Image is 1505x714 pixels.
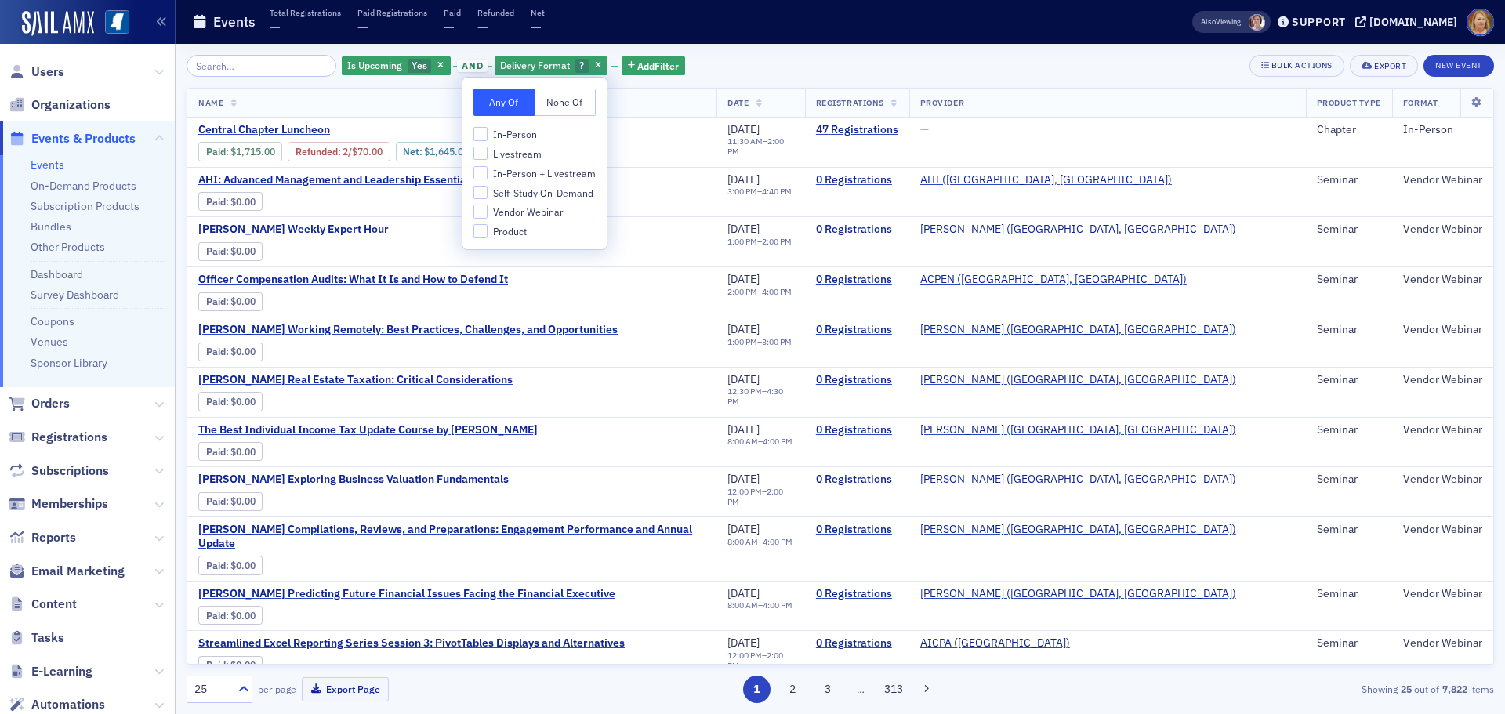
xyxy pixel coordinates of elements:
[9,696,105,713] a: Automations
[473,127,596,141] label: In-Person
[347,59,402,71] span: Is Upcoming
[31,314,74,328] a: Coupons
[1317,223,1381,237] div: Seminar
[1317,473,1381,487] div: Seminar
[763,436,792,447] time: 4:00 PM
[727,386,794,407] div: –
[230,560,256,571] span: $0.00
[531,18,542,36] span: —
[727,600,758,611] time: 8:00 AM
[920,223,1236,237] a: [PERSON_NAME] ([GEOGRAPHIC_DATA], [GEOGRAPHIC_DATA])
[198,323,618,337] a: [PERSON_NAME] Working Remotely: Best Practices, Challenges, and Opportunities
[31,462,109,480] span: Subscriptions
[477,7,514,18] p: Refunded
[473,166,488,180] input: In-Person + Livestream
[206,196,226,208] a: Paid
[357,7,427,18] p: Paid Registrations
[206,446,226,458] a: Paid
[22,11,94,36] img: SailAMX
[920,473,1236,487] span: Surgent (Radnor, PA)
[727,187,792,197] div: –
[763,536,792,547] time: 4:00 PM
[920,587,1236,601] span: Surgent (Radnor, PA)
[230,295,256,307] span: $0.00
[1403,587,1482,601] div: Vendor Webinar
[778,676,806,703] button: 2
[816,373,898,387] a: 0 Registrations
[727,272,760,286] span: [DATE]
[213,13,256,31] h1: Events
[1069,682,1494,696] div: Showing out of items
[230,245,256,257] span: $0.00
[230,659,256,671] span: $0.00
[31,629,64,647] span: Tasks
[473,205,596,219] label: Vendor Webinar
[1423,55,1494,77] button: New Event
[403,146,424,158] span: Net :
[1403,323,1482,337] div: Vendor Webinar
[920,323,1236,337] a: [PERSON_NAME] ([GEOGRAPHIC_DATA], [GEOGRAPHIC_DATA])
[302,677,389,701] button: Export Page
[920,636,1070,651] span: AICPA (Durham)
[198,656,263,675] div: Paid: 0 - $0
[727,536,758,547] time: 8:00 AM
[727,650,783,671] time: 2:00 PM
[727,486,783,507] time: 2:00 PM
[814,676,842,703] button: 3
[31,179,136,193] a: On-Demand Products
[727,472,760,486] span: [DATE]
[9,462,109,480] a: Subscriptions
[727,122,760,136] span: [DATE]
[920,223,1236,237] span: Surgent (Radnor, PA)
[9,529,76,546] a: Reports
[1317,97,1381,108] span: Product Type
[31,63,64,81] span: Users
[1403,123,1482,137] div: In-Person
[198,173,545,187] a: AHI: Advanced Management and Leadership Essentials (Mini Course)
[31,267,83,281] a: Dashboard
[727,650,762,661] time: 12:00 PM
[1369,15,1457,29] div: [DOMAIN_NAME]
[198,587,615,601] span: Surgent's Predicting Future Financial Issues Facing the Financial Executive
[198,97,223,108] span: Name
[288,142,390,161] div: Refunded: 48 - $171500
[1201,16,1241,27] span: Viewing
[206,346,230,357] span: :
[1403,173,1482,187] div: Vendor Webinar
[198,636,625,651] a: Streamlined Excel Reporting Series Session 3: PivotTables Displays and Alternatives
[473,89,535,116] button: Any Of
[9,429,107,446] a: Registrations
[258,682,296,696] label: per page
[198,142,282,161] div: Paid: 48 - $171500
[1403,373,1482,387] div: Vendor Webinar
[493,205,564,219] span: Vendor Webinar
[206,295,230,307] span: :
[920,636,1070,651] a: AICPA ([GEOGRAPHIC_DATA])
[206,560,230,571] span: :
[473,224,488,238] input: Product
[206,495,226,507] a: Paid
[1439,682,1470,696] strong: 7,822
[453,60,492,72] button: and
[198,392,263,411] div: Paid: 0 - $0
[206,659,230,671] span: :
[230,196,256,208] span: $0.00
[412,59,427,71] span: Yes
[535,89,596,116] button: None Of
[198,273,508,287] a: Officer Compensation Audits: What It Is and How to Defend It
[727,136,794,157] div: –
[1201,16,1216,27] div: Also
[198,343,263,361] div: Paid: 0 - $0
[1317,323,1381,337] div: Seminar
[31,96,111,114] span: Organizations
[763,600,792,611] time: 4:00 PM
[727,437,792,447] div: –
[206,610,226,622] a: Paid
[1317,523,1381,537] div: Seminar
[1467,9,1494,36] span: Profile
[880,676,908,703] button: 313
[500,59,570,71] span: Delivery Format
[206,346,226,357] a: Paid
